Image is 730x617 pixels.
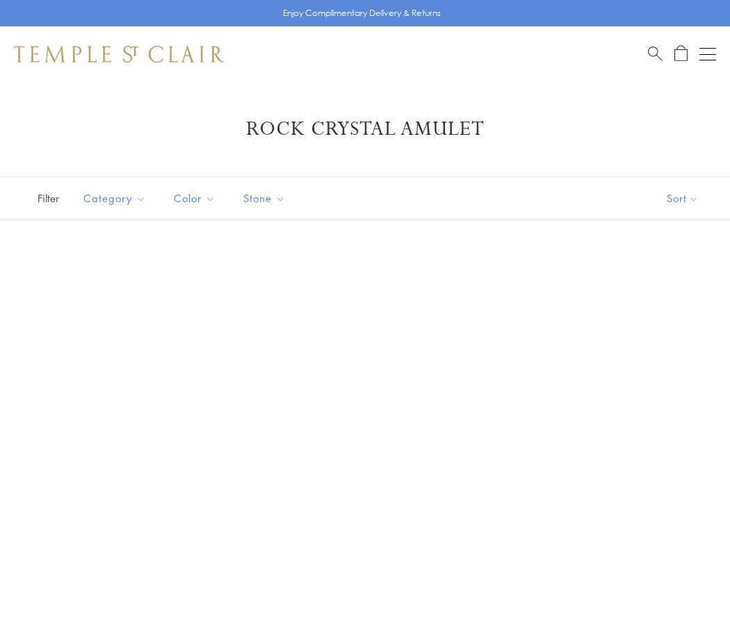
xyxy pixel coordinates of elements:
[14,46,224,63] img: Temple St. Clair
[233,183,296,214] button: Stone
[699,46,716,63] button: Open navigation
[674,45,688,63] a: Open Shopping Bag
[73,183,156,214] button: Category
[163,183,226,214] button: Color
[35,117,695,142] h1: Rock Crystal Amulet
[167,190,226,207] span: Color
[635,177,730,220] button: Show sort by
[283,6,441,20] p: Enjoy Complimentary Delivery & Returns
[76,190,156,207] span: Category
[648,45,663,63] a: Search
[236,190,296,207] span: Stone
